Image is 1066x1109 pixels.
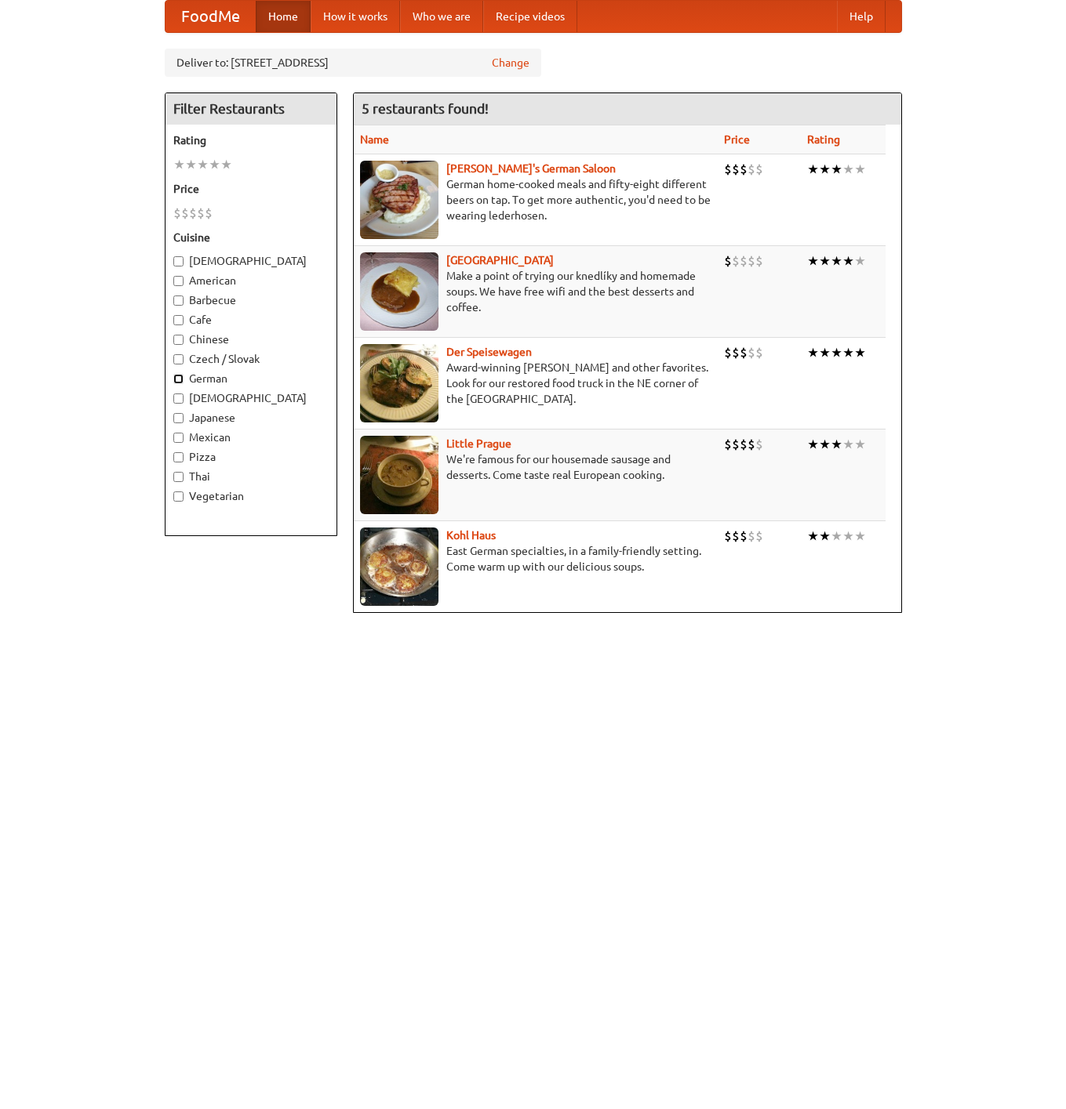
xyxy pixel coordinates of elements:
label: Barbecue [173,292,329,308]
a: Who we are [400,1,483,32]
li: $ [197,205,205,222]
img: czechpoint.jpg [360,252,438,331]
li: ★ [807,527,819,545]
label: American [173,273,329,288]
input: Cafe [173,315,184,325]
ng-pluralize: 5 restaurants found! [362,101,489,116]
li: ★ [842,344,854,361]
a: Kohl Haus [446,529,496,542]
li: ★ [807,161,819,178]
li: $ [732,252,740,270]
img: kohlhaus.jpg [360,527,438,606]
li: $ [732,436,740,453]
li: $ [740,252,748,270]
li: ★ [831,527,842,545]
li: ★ [819,527,831,545]
li: $ [748,436,755,453]
input: Japanese [173,413,184,423]
li: $ [724,344,732,361]
li: $ [724,161,732,178]
li: ★ [831,161,842,178]
li: ★ [854,527,866,545]
li: $ [748,161,755,178]
label: Japanese [173,410,329,426]
label: Cafe [173,312,329,328]
a: Help [837,1,886,32]
h5: Rating [173,132,329,148]
li: $ [724,527,732,545]
input: Pizza [173,452,184,462]
li: ★ [819,252,831,270]
a: [PERSON_NAME]'s German Saloon [446,162,616,175]
li: $ [755,161,763,178]
li: $ [748,527,755,545]
li: ★ [831,252,842,270]
label: [DEMOGRAPHIC_DATA] [173,390,329,406]
li: ★ [831,436,842,453]
li: ★ [185,156,197,173]
li: $ [748,252,755,270]
li: ★ [831,344,842,361]
p: Award-winning [PERSON_NAME] and other favorites. Look for our restored food truck in the NE corne... [360,360,711,407]
li: ★ [819,436,831,453]
li: $ [189,205,197,222]
h5: Cuisine [173,230,329,245]
input: [DEMOGRAPHIC_DATA] [173,256,184,266]
a: [GEOGRAPHIC_DATA] [446,254,554,266]
li: ★ [842,436,854,453]
li: $ [740,436,748,453]
input: American [173,276,184,286]
a: Change [492,55,529,71]
li: ★ [842,161,854,178]
input: Chinese [173,335,184,345]
li: ★ [209,156,220,173]
a: FoodMe [166,1,256,32]
li: ★ [807,252,819,270]
input: Vegetarian [173,491,184,502]
a: Little Prague [446,437,511,450]
input: [DEMOGRAPHIC_DATA] [173,393,184,404]
li: ★ [842,527,854,545]
input: Mexican [173,433,184,443]
img: littleprague.jpg [360,436,438,514]
li: ★ [807,436,819,453]
label: Mexican [173,429,329,445]
li: $ [740,344,748,361]
img: speisewagen.jpg [360,344,438,422]
p: Make a point of trying our knedlíky and homemade soups. We have free wifi and the best desserts a... [360,268,711,315]
li: $ [740,161,748,178]
p: East German specialties, in a family-friendly setting. Come warm up with our delicious soups. [360,543,711,574]
li: $ [205,205,213,222]
label: Chinese [173,332,329,347]
li: $ [732,344,740,361]
li: ★ [220,156,232,173]
div: Deliver to: [STREET_ADDRESS] [165,49,541,77]
li: $ [755,252,763,270]
li: $ [755,527,763,545]
li: ★ [807,344,819,361]
li: ★ [854,161,866,178]
label: Thai [173,469,329,484]
a: Price [724,133,750,146]
p: German home-cooked meals and fifty-eight different beers on tap. To get more authentic, you'd nee... [360,176,711,223]
li: ★ [854,436,866,453]
li: $ [173,205,181,222]
input: Czech / Slovak [173,354,184,364]
a: Home [256,1,311,32]
input: Thai [173,472,184,482]
a: Recipe videos [483,1,577,32]
li: ★ [854,252,866,270]
label: Pizza [173,449,329,465]
p: We're famous for our housemade sausage and desserts. Come taste real European cooking. [360,451,711,483]
li: $ [740,527,748,545]
input: Barbecue [173,295,184,306]
a: Name [360,133,389,146]
h4: Filter Restaurants [166,93,337,125]
li: $ [755,344,763,361]
label: German [173,371,329,386]
li: $ [748,344,755,361]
